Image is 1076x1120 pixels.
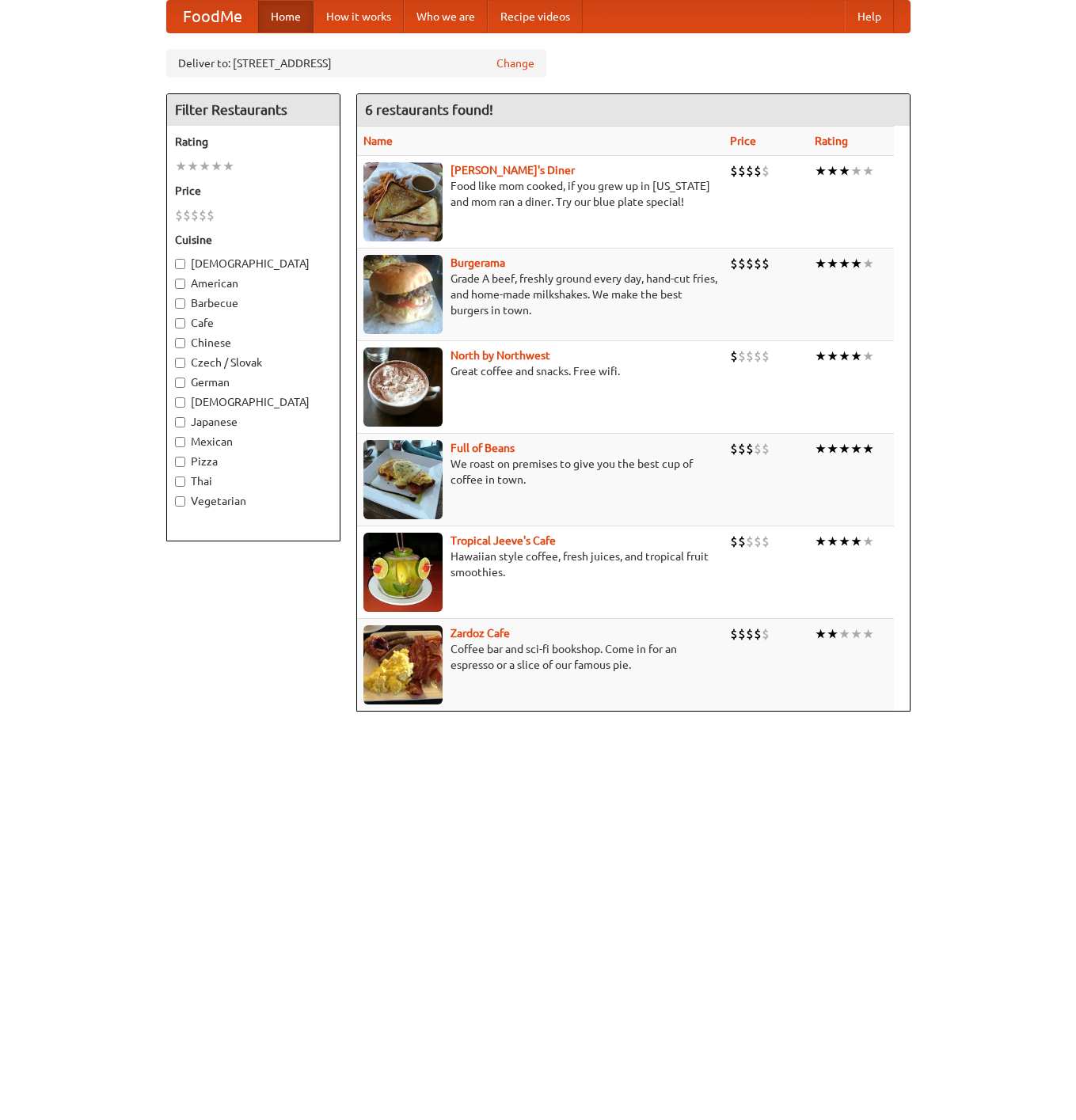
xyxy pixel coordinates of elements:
[738,440,746,457] li: $
[175,414,332,430] label: Japanese
[451,256,505,269] b: Burgerama
[175,476,185,487] input: Thai
[175,374,332,390] label: German
[730,135,756,147] a: Price
[175,437,185,447] input: Mexican
[850,625,862,643] li: ★
[746,347,754,365] li: $
[815,347,827,365] li: ★
[175,358,185,368] input: Czech / Slovak
[754,440,762,457] li: $
[175,134,332,150] h5: Rating
[451,442,515,454] a: Full of Beans
[838,162,850,180] li: ★
[738,255,746,272] li: $
[754,533,762,550] li: $
[363,162,443,241] img: sallys.jpg
[207,207,215,224] li: $
[762,533,770,550] li: $
[175,256,332,271] label: [DEMOGRAPHIC_DATA]
[862,533,874,550] li: ★
[199,207,207,224] li: $
[175,279,185,289] input: American
[815,135,848,147] a: Rating
[363,178,717,210] p: Food like mom cooked, if you grew up in [US_STATE] and mom ran a diner. Try our blue plate special!
[167,94,340,126] h4: Filter Restaurants
[363,456,717,488] p: We roast on premises to give you the best cup of coffee in town.
[730,255,738,272] li: $
[365,102,493,117] ng-pluralize: 6 restaurants found!
[862,255,874,272] li: ★
[451,349,550,362] a: North by Northwest
[175,207,183,224] li: $
[815,533,827,550] li: ★
[363,533,443,612] img: jeeves.jpg
[827,533,838,550] li: ★
[730,625,738,643] li: $
[167,1,258,32] a: FoodMe
[827,440,838,457] li: ★
[838,347,850,365] li: ★
[838,440,850,457] li: ★
[175,295,332,311] label: Barbecue
[175,275,332,291] label: American
[175,434,332,450] label: Mexican
[845,1,894,32] a: Help
[175,417,185,427] input: Japanese
[738,625,746,643] li: $
[730,162,738,180] li: $
[488,1,583,32] a: Recipe videos
[738,347,746,365] li: $
[175,454,332,469] label: Pizza
[175,315,332,331] label: Cafe
[363,641,717,673] p: Coffee bar and sci-fi bookshop. Come in for an espresso or a slice of our famous pie.
[363,255,443,334] img: burgerama.jpg
[175,473,332,489] label: Thai
[175,259,185,269] input: [DEMOGRAPHIC_DATA]
[762,162,770,180] li: $
[175,493,332,509] label: Vegetarian
[314,1,404,32] a: How it works
[187,158,199,175] li: ★
[175,338,185,348] input: Chinese
[363,271,717,318] p: Grade A beef, freshly ground every day, hand-cut fries, and home-made milkshakes. We make the bes...
[738,533,746,550] li: $
[363,440,443,519] img: beans.jpg
[746,162,754,180] li: $
[222,158,234,175] li: ★
[827,347,838,365] li: ★
[166,49,546,78] div: Deliver to: [STREET_ADDRESS]
[754,255,762,272] li: $
[363,347,443,427] img: north.jpg
[730,347,738,365] li: $
[451,534,556,547] a: Tropical Jeeve's Cafe
[175,335,332,351] label: Chinese
[175,378,185,388] input: German
[404,1,488,32] a: Who we are
[738,162,746,180] li: $
[862,162,874,180] li: ★
[815,625,827,643] li: ★
[451,627,510,640] b: Zardoz Cafe
[363,549,717,580] p: Hawaiian style coffee, fresh juices, and tropical fruit smoothies.
[730,440,738,457] li: $
[815,255,827,272] li: ★
[850,162,862,180] li: ★
[746,255,754,272] li: $
[363,135,393,147] a: Name
[838,533,850,550] li: ★
[850,533,862,550] li: ★
[211,158,222,175] li: ★
[862,440,874,457] li: ★
[258,1,314,32] a: Home
[175,397,185,408] input: [DEMOGRAPHIC_DATA]
[175,183,332,199] h5: Price
[850,347,862,365] li: ★
[746,625,754,643] li: $
[746,533,754,550] li: $
[363,625,443,704] img: zardoz.jpg
[451,164,575,177] a: [PERSON_NAME]'s Diner
[199,158,211,175] li: ★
